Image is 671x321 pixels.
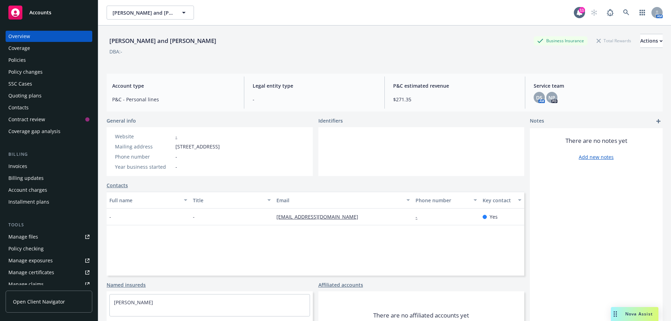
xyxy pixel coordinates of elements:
div: 11 [579,7,585,13]
div: Policy checking [8,243,44,254]
a: Account charges [6,184,92,196]
a: Search [619,6,633,20]
div: Contacts [8,102,29,113]
span: - [253,96,376,103]
span: There are no notes yet [565,137,627,145]
a: Quoting plans [6,90,92,101]
div: Policies [8,54,26,66]
a: Policy checking [6,243,92,254]
a: Accounts [6,3,92,22]
button: Nova Assist [611,307,658,321]
span: DS [536,94,542,101]
a: [EMAIL_ADDRESS][DOMAIN_NAME] [276,213,364,220]
span: - [175,153,177,160]
a: Coverage [6,43,92,54]
div: Overview [8,31,30,42]
a: Manage exposures [6,255,92,266]
div: Policy changes [8,66,43,78]
span: Open Client Navigator [13,298,65,305]
span: $271.35 [393,96,517,103]
span: [PERSON_NAME] and [PERSON_NAME] [113,9,173,16]
a: - [416,213,423,220]
div: Tools [6,221,92,228]
span: General info [107,117,136,124]
div: [PERSON_NAME] and [PERSON_NAME] [107,36,219,45]
span: - [193,213,195,220]
div: Business Insurance [534,36,587,45]
div: Manage claims [8,279,44,290]
div: Mailing address [115,143,173,150]
div: Title [193,197,263,204]
a: Manage claims [6,279,92,290]
div: Contract review [8,114,45,125]
a: Billing updates [6,173,92,184]
div: Full name [109,197,180,204]
span: Notes [530,117,544,125]
a: - [175,133,177,140]
button: Title [190,192,274,209]
a: Contract review [6,114,92,125]
div: Billing [6,151,92,158]
span: P&C estimated revenue [393,82,517,89]
div: SSC Cases [8,78,32,89]
a: add [654,117,663,125]
a: Affiliated accounts [318,281,363,289]
a: Installment plans [6,196,92,207]
span: Yes [490,213,498,220]
a: Start snowing [587,6,601,20]
div: Website [115,133,173,140]
div: Coverage gap analysis [8,126,60,137]
div: Drag to move [611,307,620,321]
div: Invoices [8,161,27,172]
a: Switch app [635,6,649,20]
span: NP [548,94,555,101]
div: Key contact [483,197,514,204]
div: Manage files [8,231,38,242]
div: Phone number [416,197,469,204]
div: DBA: - [109,48,122,55]
a: Invoices [6,161,92,172]
a: Contacts [6,102,92,113]
a: Policies [6,54,92,66]
a: Manage certificates [6,267,92,278]
div: Total Rewards [593,36,635,45]
div: Coverage [8,43,30,54]
a: Manage files [6,231,92,242]
span: Legal entity type [253,82,376,89]
div: Phone number [115,153,173,160]
button: Full name [107,192,190,209]
div: Quoting plans [8,90,42,101]
div: Account charges [8,184,47,196]
div: Billing updates [8,173,44,184]
a: SSC Cases [6,78,92,89]
a: [PERSON_NAME] [114,299,153,306]
span: Identifiers [318,117,343,124]
a: Add new notes [579,153,614,161]
a: Overview [6,31,92,42]
span: - [175,163,177,170]
button: Phone number [413,192,479,209]
span: P&C - Personal lines [112,96,236,103]
button: Email [274,192,413,209]
span: Accounts [29,10,51,15]
a: Coverage gap analysis [6,126,92,137]
div: Manage certificates [8,267,54,278]
div: Year business started [115,163,173,170]
span: Service team [534,82,657,89]
div: Email [276,197,402,204]
span: Nova Assist [625,311,653,317]
a: Contacts [107,182,128,189]
span: [STREET_ADDRESS] [175,143,220,150]
div: Installment plans [8,196,49,207]
a: Named insureds [107,281,146,289]
div: Manage exposures [8,255,53,266]
a: Report a Bug [603,6,617,20]
button: [PERSON_NAME] and [PERSON_NAME] [107,6,194,20]
span: - [109,213,111,220]
a: Policy changes [6,66,92,78]
button: Actions [640,34,663,48]
span: Account type [112,82,236,89]
button: Key contact [480,192,524,209]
